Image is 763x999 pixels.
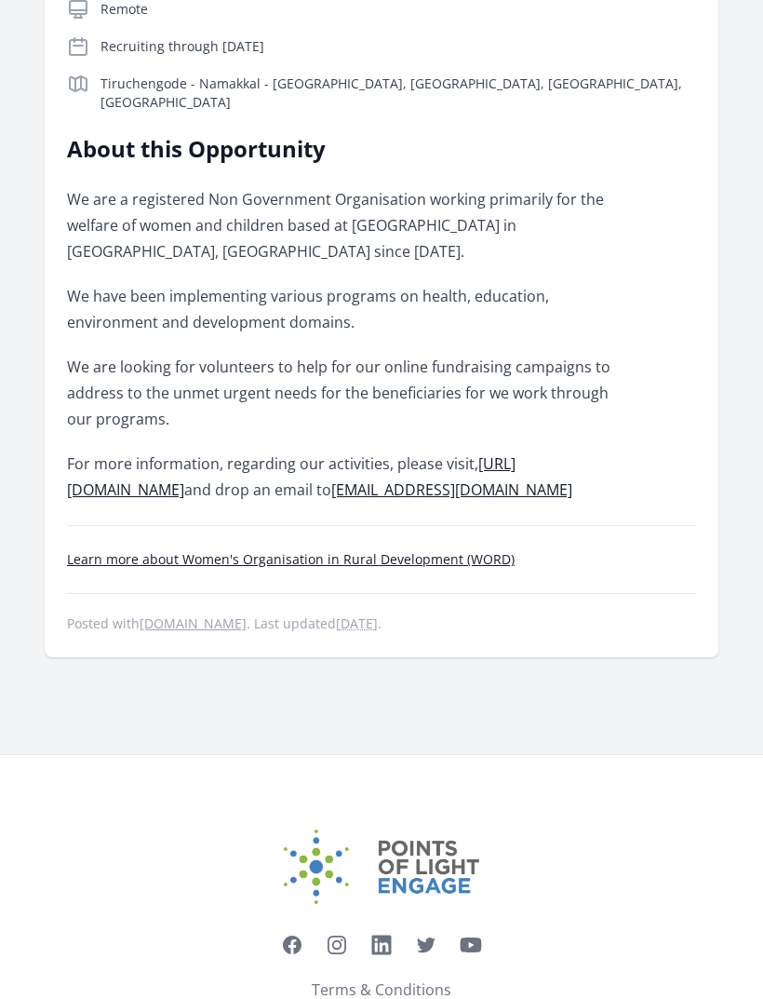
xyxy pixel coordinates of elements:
[67,550,515,568] a: Learn more about Women's Organisation in Rural Development (WORD)
[67,354,611,432] p: We are looking for volunteers to help for our online fundraising campaigns to address to the unme...
[100,37,696,56] p: Recruiting through [DATE]
[67,186,611,264] p: We are a registered Non Government Organisation working primarily for the welfare of women and ch...
[67,283,611,335] p: We have been implementing various programs on health, education, environment and development doma...
[67,616,696,631] p: Posted with . Last updated .
[67,451,611,503] p: For more information, regarding our activities, please visit, and drop an email to
[331,479,572,500] a: [EMAIL_ADDRESS][DOMAIN_NAME]
[284,830,479,904] img: Points of Light Engage
[100,74,696,112] p: Tiruchengode - Namakkal - [GEOGRAPHIC_DATA], [GEOGRAPHIC_DATA], [GEOGRAPHIC_DATA], [GEOGRAPHIC_DATA]
[336,614,378,632] abbr: Sat, Aug 9, 2025 2:57 PM
[140,614,247,632] a: [DOMAIN_NAME]
[67,134,611,164] h2: About this Opportunity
